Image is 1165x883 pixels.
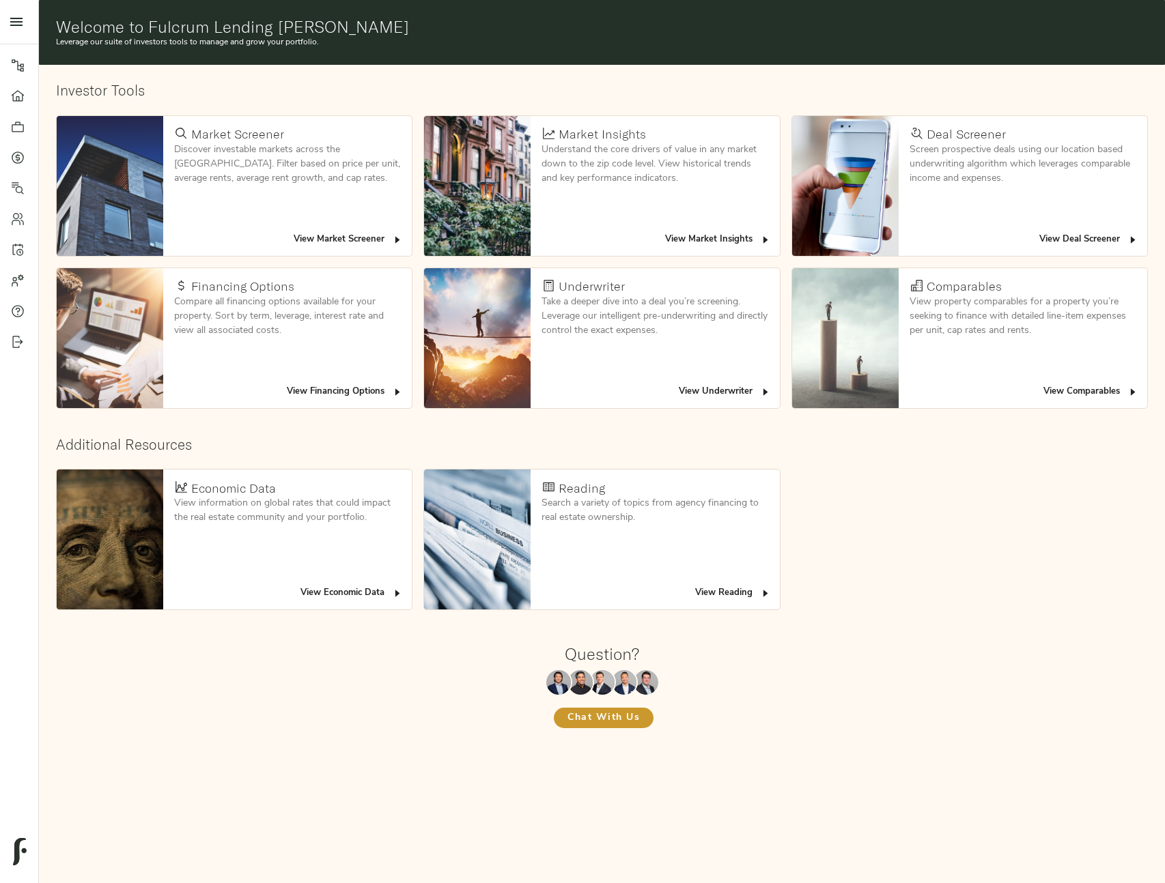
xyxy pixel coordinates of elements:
button: View Market Screener [290,229,406,250]
img: Economic Data [57,469,163,609]
button: View Underwriter [675,381,774,403]
span: View Reading [695,585,771,601]
h4: Reading [559,481,605,496]
span: View Economic Data [300,585,403,601]
h4: Deal Screener [927,127,1006,142]
img: Justin Stamp [634,670,658,695]
img: Market Screener [57,116,163,256]
button: View Economic Data [297,583,406,604]
h4: Market Screener [191,127,284,142]
button: View Reading [692,583,774,604]
h4: Underwriter [559,279,625,294]
img: Reading [424,469,531,609]
h4: Economic Data [191,481,276,496]
h2: Additional Resources [56,436,1148,453]
span: View Underwriter [679,384,771,400]
img: Zach Frizzera [590,670,615,695]
h1: Welcome to Fulcrum Lending [PERSON_NAME] [56,17,1149,36]
button: View Comparables [1040,381,1142,403]
img: Financing Options [57,268,163,408]
h2: Investor Tools [56,82,1148,99]
p: Understand the core drivers of value in any market down to the zip code level. View historical tr... [542,143,768,186]
h4: Market Insights [559,127,646,142]
button: View Market Insights [662,229,774,250]
span: View Financing Options [287,384,403,400]
img: Richard Le [612,670,636,695]
img: Market Insights [424,116,531,256]
span: View Deal Screener [1039,232,1138,248]
span: Chat With Us [567,710,640,727]
p: Screen prospective deals using our location based underwriting algorithm which leverages comparab... [910,143,1136,186]
span: View Market Screener [294,232,403,248]
p: Search a variety of topics from agency financing to real estate ownership. [542,496,768,525]
img: Underwriter [424,268,531,408]
p: Leverage our suite of investors tools to manage and grow your portfolio. [56,36,1149,48]
h4: Comparables [927,279,1002,294]
button: View Deal Screener [1036,229,1142,250]
p: Discover investable markets across the [GEOGRAPHIC_DATA]. Filter based on price per unit, average... [174,143,401,186]
img: Deal Screener [792,116,899,256]
h4: Financing Options [191,279,294,294]
img: Kenneth Mendonça [568,670,593,695]
h1: Question? [565,644,639,663]
button: View Financing Options [283,381,406,403]
p: View property comparables for a property you’re seeking to finance with detailed line-item expens... [910,295,1136,338]
span: View Market Insights [665,232,771,248]
p: Compare all financing options available for your property. Sort by term, leverage, interest rate ... [174,295,401,338]
span: View Comparables [1043,384,1138,400]
button: Chat With Us [554,708,654,728]
p: Take a deeper dive into a deal you’re screening. Leverage our intelligent pre-underwriting and di... [542,295,768,338]
p: View information on global rates that could impact the real estate community and your portfolio. [174,496,401,525]
img: Comparables [792,268,899,408]
img: Maxwell Wu [546,670,571,695]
